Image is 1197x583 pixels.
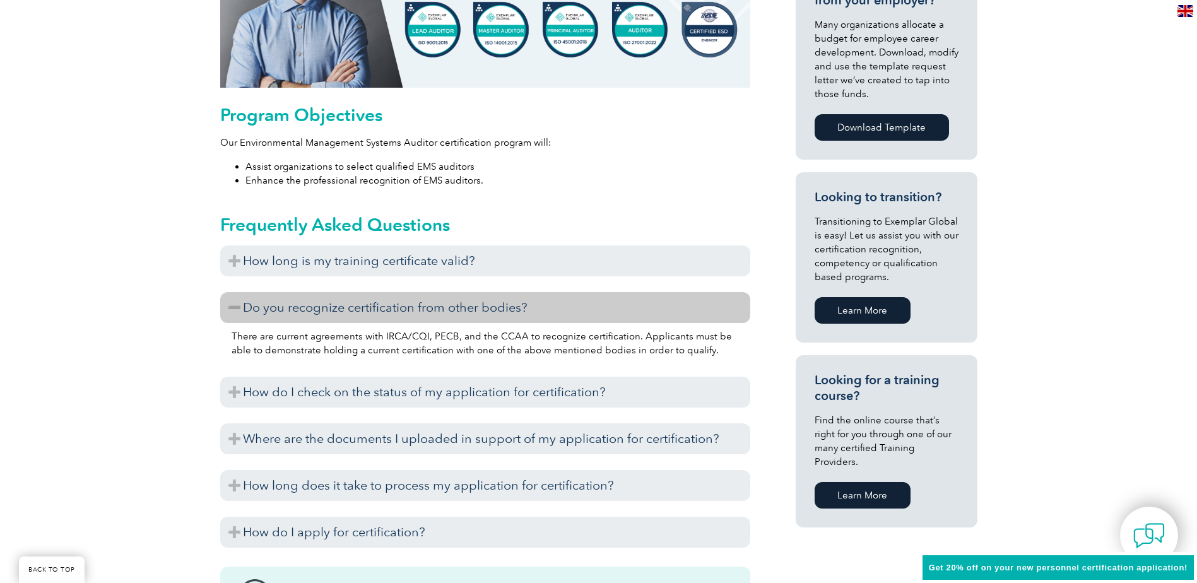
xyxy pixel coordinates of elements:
[1177,5,1193,17] img: en
[815,18,958,101] p: Many organizations allocate a budget for employee career development. Download, modify and use th...
[220,470,750,501] h3: How long does it take to process my application for certification?
[220,245,750,276] h3: How long is my training certificate valid?
[220,423,750,454] h3: Where are the documents I uploaded in support of my application for certification?
[1133,520,1165,551] img: contact-chat.png
[245,174,750,187] li: Enhance the professional recognition of EMS auditors.
[19,556,85,583] a: BACK TO TOP
[815,482,911,509] a: Learn More
[815,372,958,404] h3: Looking for a training course?
[245,160,750,174] li: Assist organizations to select qualified EMS auditors
[815,413,958,469] p: Find the online course that’s right for you through one of our many certified Training Providers.
[815,114,949,141] a: Download Template
[220,517,750,548] h3: How do I apply for certification?
[220,377,750,408] h3: How do I check on the status of my application for certification?
[220,292,750,323] h3: Do you recognize certification from other bodies?
[220,105,750,125] h2: Program Objectives
[232,329,739,357] p: There are current agreements with IRCA/CQI, PECB, and the CCAA to recognize certification. Applic...
[220,215,750,235] h2: Frequently Asked Questions
[220,136,750,150] p: Our Environmental Management Systems Auditor certification program will:
[929,563,1188,572] span: Get 20% off on your new personnel certification application!
[815,215,958,284] p: Transitioning to Exemplar Global is easy! Let us assist you with our certification recognition, c...
[815,189,958,205] h3: Looking to transition?
[815,297,911,324] a: Learn More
